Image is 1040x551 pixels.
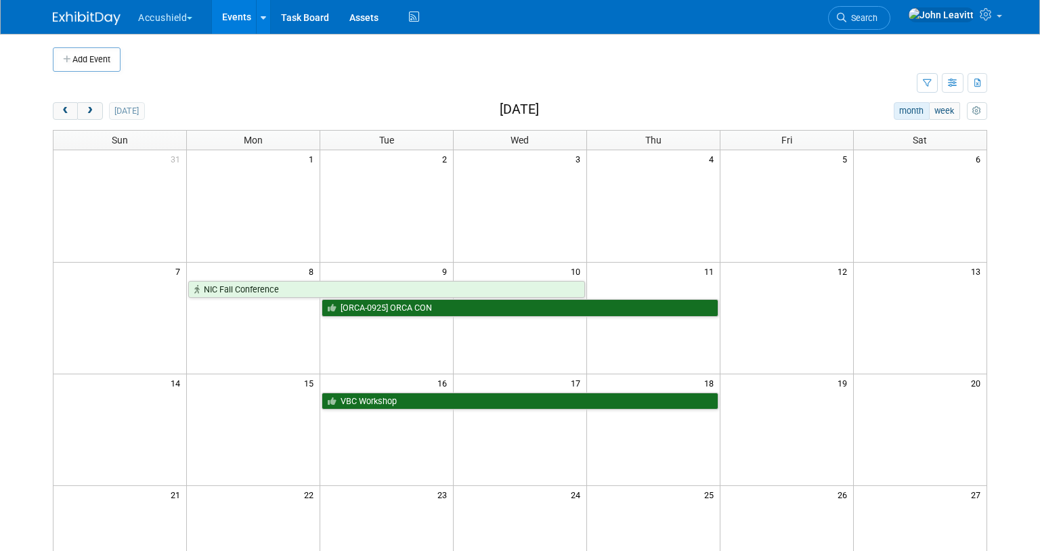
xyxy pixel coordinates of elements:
[970,263,987,280] span: 13
[109,102,145,120] button: [DATE]
[569,374,586,391] span: 17
[967,102,987,120] button: myCustomButton
[970,486,987,503] span: 27
[436,374,453,391] span: 16
[703,263,720,280] span: 11
[828,6,890,30] a: Search
[836,486,853,503] span: 26
[908,7,974,22] img: John Leavitt
[569,263,586,280] span: 10
[53,47,121,72] button: Add Event
[703,374,720,391] span: 18
[929,102,960,120] button: week
[53,102,78,120] button: prev
[836,374,853,391] span: 19
[972,107,981,116] i: Personalize Calendar
[174,263,186,280] span: 7
[894,102,930,120] button: month
[307,150,320,167] span: 1
[307,263,320,280] span: 8
[913,135,927,146] span: Sat
[244,135,263,146] span: Mon
[169,374,186,391] span: 14
[441,150,453,167] span: 2
[836,263,853,280] span: 12
[574,150,586,167] span: 3
[841,150,853,167] span: 5
[169,150,186,167] span: 31
[708,150,720,167] span: 4
[703,486,720,503] span: 25
[436,486,453,503] span: 23
[846,13,877,23] span: Search
[974,150,987,167] span: 6
[303,486,320,503] span: 22
[781,135,792,146] span: Fri
[322,299,718,317] a: [ORCA-0925] ORCA CON
[970,374,987,391] span: 20
[379,135,394,146] span: Tue
[112,135,128,146] span: Sun
[645,135,662,146] span: Thu
[188,281,585,299] a: NIC Fall Conference
[53,12,121,25] img: ExhibitDay
[511,135,529,146] span: Wed
[77,102,102,120] button: next
[500,102,539,117] h2: [DATE]
[322,393,718,410] a: VBC Workshop
[441,263,453,280] span: 9
[569,486,586,503] span: 24
[169,486,186,503] span: 21
[303,374,320,391] span: 15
